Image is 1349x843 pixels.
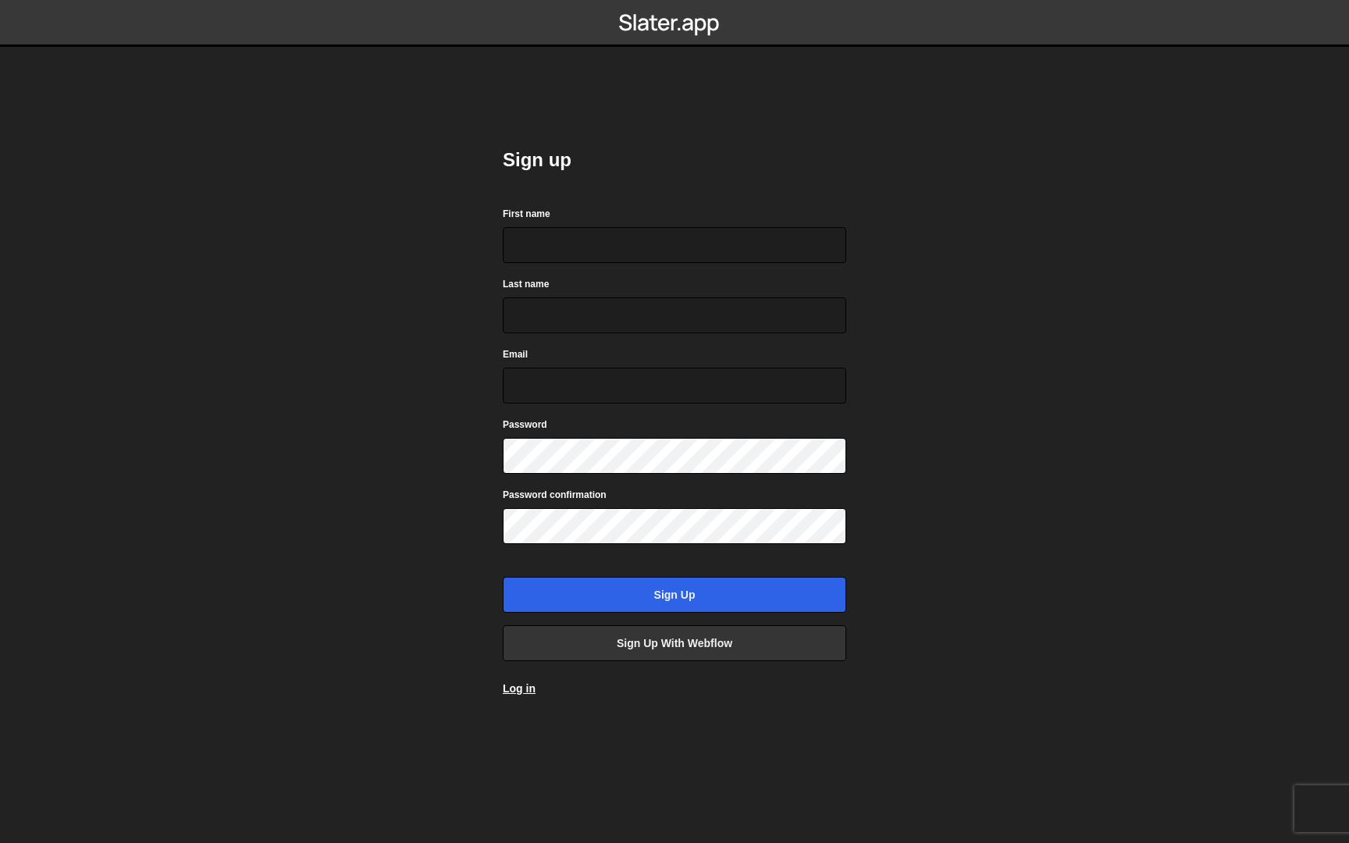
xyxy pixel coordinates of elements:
[503,417,547,432] label: Password
[503,276,549,292] label: Last name
[503,206,550,222] label: First name
[503,577,846,613] input: Sign up
[503,625,846,661] a: Sign up with Webflow
[503,487,607,503] label: Password confirmation
[503,148,846,173] h2: Sign up
[503,682,536,695] a: Log in
[503,347,528,362] label: Email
